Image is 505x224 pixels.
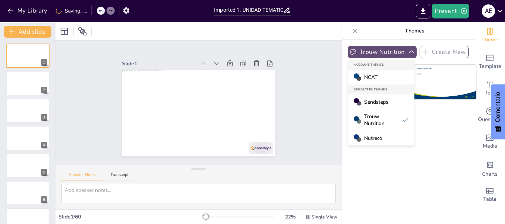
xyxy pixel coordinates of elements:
[6,44,50,68] div: 1
[482,170,498,178] span: Charts
[312,214,337,220] span: Single View
[41,59,47,66] div: 1
[4,26,51,38] button: Add slide
[348,60,414,70] div: Account Themes
[6,5,50,17] button: My Library
[475,128,505,155] div: Add images, graphics, shapes or video
[56,7,87,14] div: Saving......
[6,181,50,205] div: 6
[6,99,50,123] div: 3
[479,62,501,70] span: Template
[491,85,505,139] button: Comentarios - Mostrar encuesta
[41,169,47,176] div: 5
[38,183,47,192] button: Delete Slide
[38,210,47,219] button: Delete Slide
[432,4,469,18] button: Present
[28,101,37,110] button: Duplicate Slide
[478,116,502,124] span: Questions
[475,75,505,102] div: Add text boxes
[41,142,47,148] div: 4
[28,46,37,55] button: Duplicate Slide
[417,68,468,70] div: Presentation Title
[28,183,37,192] button: Duplicate Slide
[28,128,37,137] button: Duplicate Slide
[364,74,377,81] span: NCAT
[214,5,283,15] input: Insert title
[41,87,47,93] div: 2
[420,46,469,58] button: Create New
[348,85,414,94] div: Sendsteps Themes
[348,46,417,58] button: Trouw Nutrition
[233,48,269,117] div: Slide 1
[475,155,505,182] div: Add charts and graphs
[103,172,136,180] button: Transcript
[361,22,468,40] p: Themes
[483,142,497,150] span: Media
[38,156,47,165] button: Delete Slide
[281,213,299,220] div: 22 %
[6,126,50,150] div: 4
[38,46,47,55] button: Delete Slide
[483,195,496,203] span: Table
[41,196,47,203] div: 6
[364,99,389,106] span: Sendsteps
[41,114,47,121] div: 3
[6,154,50,178] div: 5
[28,156,37,165] button: Duplicate Slide
[78,27,87,36] span: Position
[364,113,409,127] span: Trouw Nutrition
[475,182,505,208] div: Add a table
[482,4,495,18] button: A E
[38,73,47,82] button: Delete Slide
[38,101,47,110] button: Delete Slide
[417,73,468,75] div: Subtitle
[6,71,50,95] div: 2
[475,49,505,75] div: Add ready made slides
[28,210,37,219] button: Duplicate Slide
[28,73,37,82] button: Duplicate Slide
[485,89,495,97] span: Text
[495,92,501,123] font: Comentario
[481,36,498,44] span: Theme
[58,213,203,220] div: Slide 1 / 60
[364,135,382,142] span: Nutreco
[475,22,505,49] div: Change the overall theme
[475,102,505,128] div: Get real-time input from your audience
[58,25,70,37] div: Layout
[416,4,430,18] button: Export to PowerPoint
[61,172,103,180] button: Speaker Notes
[38,128,47,137] button: Delete Slide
